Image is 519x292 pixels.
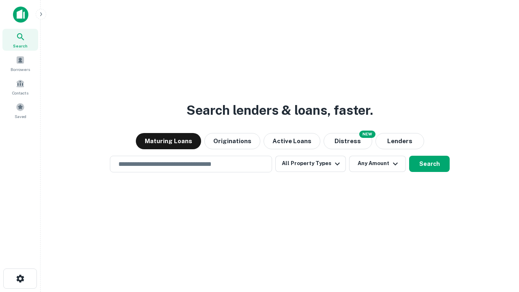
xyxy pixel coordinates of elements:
span: Saved [15,113,26,120]
span: Search [13,43,28,49]
a: Search [2,29,38,51]
span: Contacts [12,90,28,96]
a: Contacts [2,76,38,98]
h3: Search lenders & loans, faster. [187,101,373,120]
button: All Property Types [275,156,346,172]
span: Borrowers [11,66,30,73]
button: Maturing Loans [136,133,201,149]
iframe: Chat Widget [478,227,519,266]
button: Lenders [375,133,424,149]
div: NEW [359,131,375,138]
button: Search [409,156,450,172]
img: capitalize-icon.png [13,6,28,23]
button: Active Loans [264,133,320,149]
a: Saved [2,99,38,121]
button: Any Amount [349,156,406,172]
a: Borrowers [2,52,38,74]
button: Originations [204,133,260,149]
button: Search distressed loans with lien and other non-mortgage details. [324,133,372,149]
